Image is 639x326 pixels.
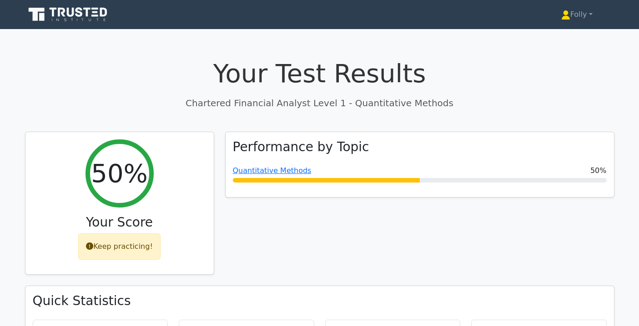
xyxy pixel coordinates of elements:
[91,158,147,188] h2: 50%
[25,58,614,89] h1: Your Test Results
[33,215,206,230] h3: Your Score
[539,5,614,24] a: Folly
[233,166,312,175] a: Quantitative Methods
[25,96,614,110] p: Chartered Financial Analyst Level 1 - Quantitative Methods
[78,233,161,260] div: Keep practicing!
[590,165,607,176] span: 50%
[33,293,607,309] h3: Quick Statistics
[233,139,369,155] h3: Performance by Topic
